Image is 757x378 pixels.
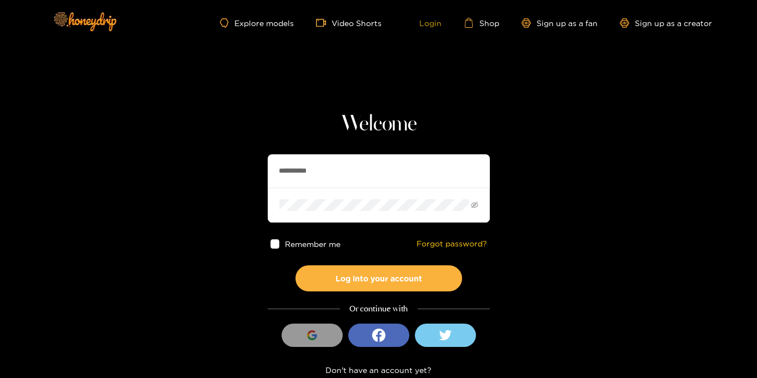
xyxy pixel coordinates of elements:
a: Explore models [220,18,293,28]
a: Login [404,18,442,28]
span: video-camera [316,18,332,28]
h1: Welcome [268,111,490,138]
button: Log into your account [295,265,462,291]
a: Forgot password? [417,239,487,249]
a: Shop [464,18,499,28]
div: Or continue with [268,303,490,315]
span: Remember me [285,240,340,248]
a: Sign up as a fan [522,18,598,28]
a: Sign up as a creator [620,18,712,28]
span: eye-invisible [471,201,478,209]
div: Don't have an account yet? [268,364,490,376]
a: Video Shorts [316,18,382,28]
